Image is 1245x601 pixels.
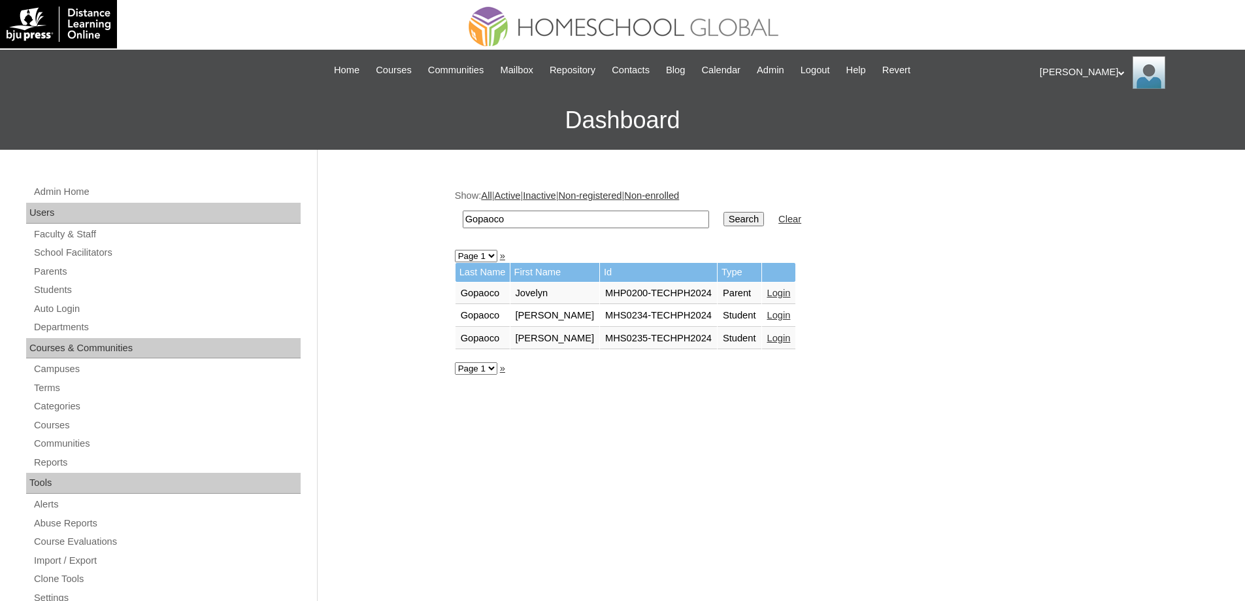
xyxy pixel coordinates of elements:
[612,63,650,78] span: Contacts
[33,361,301,377] a: Campuses
[481,190,491,201] a: All
[882,63,910,78] span: Revert
[718,328,761,350] td: Student
[510,305,600,327] td: [PERSON_NAME]
[702,63,740,78] span: Calendar
[493,63,540,78] a: Mailbox
[767,333,791,343] a: Login
[846,63,866,78] span: Help
[33,184,301,200] a: Admin Home
[718,283,761,305] td: Parent
[559,190,622,201] a: Non-registered
[500,250,505,261] a: »
[500,63,533,78] span: Mailbox
[723,212,764,226] input: Search
[33,380,301,396] a: Terms
[33,282,301,298] a: Students
[550,63,595,78] span: Repository
[718,305,761,327] td: Student
[33,301,301,317] a: Auto Login
[718,263,761,282] td: Type
[26,203,301,224] div: Users
[327,63,366,78] a: Home
[7,91,1238,150] h3: Dashboard
[376,63,412,78] span: Courses
[840,63,872,78] a: Help
[26,338,301,359] div: Courses & Communities
[600,283,717,305] td: MHP0200-TECHPH2024
[659,63,691,78] a: Blog
[778,214,801,224] a: Clear
[463,211,709,228] input: Search
[510,283,600,305] td: Jovelyn
[750,63,791,78] a: Admin
[456,305,510,327] td: Gopaoco
[543,63,602,78] a: Repository
[33,417,301,434] a: Courses
[33,496,301,513] a: Alerts
[33,245,301,261] a: School Facilitators
[600,263,717,282] td: Id
[523,190,556,201] a: Inactive
[422,63,491,78] a: Communities
[624,190,679,201] a: Non-enrolled
[456,283,510,305] td: Gopaoco
[33,515,301,532] a: Abuse Reports
[510,263,600,282] td: First Name
[428,63,484,78] span: Communities
[1133,56,1165,89] img: Ariane Ebuen
[33,571,301,587] a: Clone Tools
[494,190,520,201] a: Active
[334,63,359,78] span: Home
[666,63,685,78] span: Blog
[26,473,301,494] div: Tools
[510,328,600,350] td: [PERSON_NAME]
[801,63,830,78] span: Logout
[455,189,1102,235] div: Show: | | | |
[33,534,301,550] a: Course Evaluations
[767,310,791,320] a: Login
[794,63,837,78] a: Logout
[600,305,717,327] td: MHS0234-TECHPH2024
[33,319,301,335] a: Departments
[33,455,301,471] a: Reports
[757,63,784,78] span: Admin
[33,226,301,243] a: Faculty & Staff
[33,264,301,280] a: Parents
[33,398,301,415] a: Categories
[876,63,917,78] a: Revert
[33,553,301,569] a: Import / Export
[33,436,301,452] a: Communities
[695,63,747,78] a: Calendar
[600,328,717,350] td: MHS0235-TECHPH2024
[767,288,791,298] a: Login
[369,63,418,78] a: Courses
[456,328,510,350] td: Gopaoco
[605,63,656,78] a: Contacts
[7,7,110,42] img: logo-white.png
[1040,56,1232,89] div: [PERSON_NAME]
[456,263,510,282] td: Last Name
[500,363,505,373] a: »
